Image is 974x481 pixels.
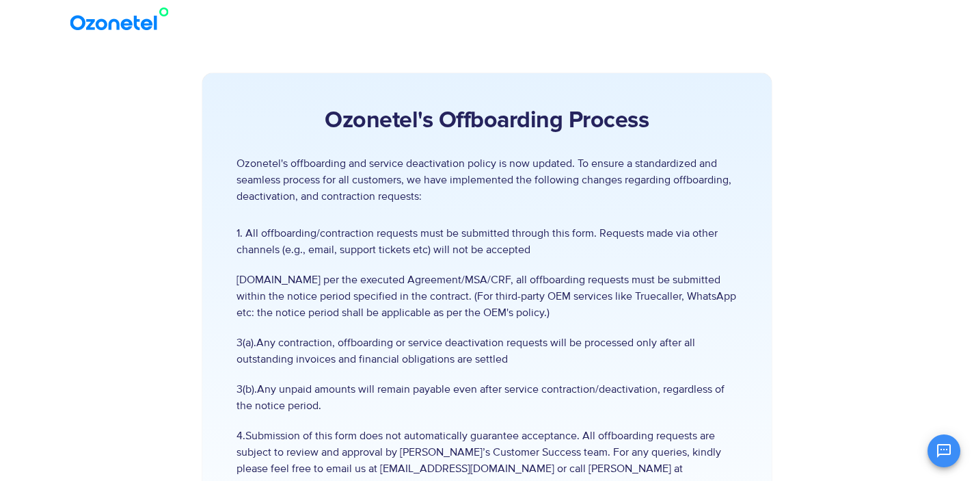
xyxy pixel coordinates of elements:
span: 1. All offboarding/contraction requests must be submitted through this form. Requests made via ot... [236,225,738,258]
span: [DOMAIN_NAME] per the executed Agreement/MSA/CRF, all offboarding requests must be submitted with... [236,272,738,321]
button: Open chat [928,434,960,467]
span: 3(a).Any contraction, offboarding or service deactivation requests will be processed only after a... [236,335,738,367]
span: 3(b).Any unpaid amounts will remain payable even after service contraction/deactivation, regardle... [236,381,738,414]
p: Ozonetel's offboarding and service deactivation policy is now updated. To ensure a standardized a... [236,155,738,205]
h2: Ozonetel's Offboarding Process [236,107,738,135]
